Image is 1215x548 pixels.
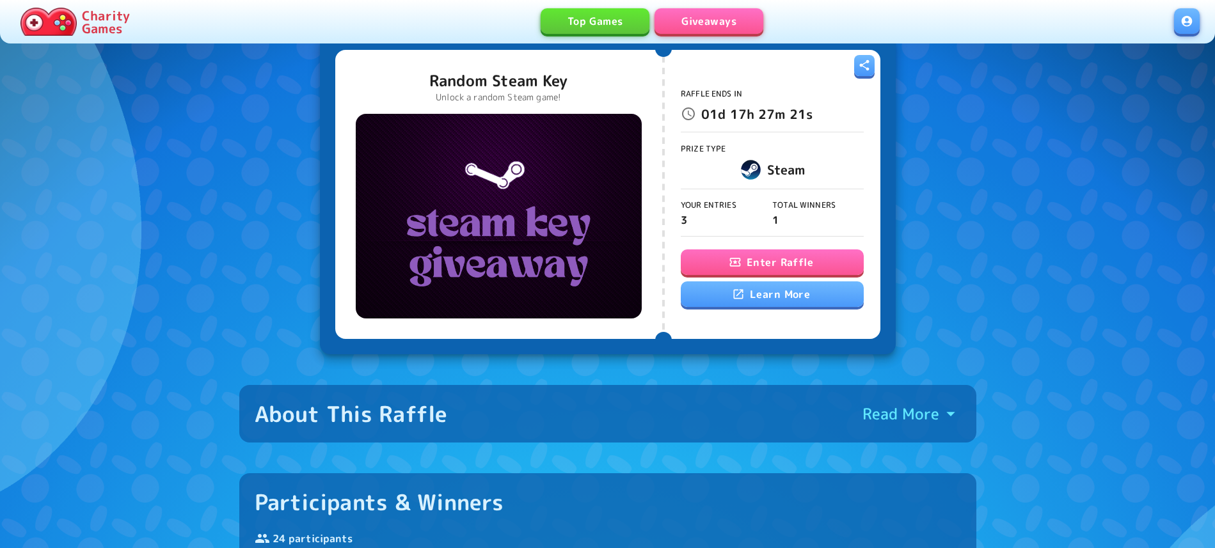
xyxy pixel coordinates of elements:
a: Charity Games [15,5,135,38]
button: About This RaffleRead More [239,385,976,442]
p: 01d 17h 27m 21s [701,104,813,124]
button: Enter Raffle [681,249,864,275]
span: Prize Type [681,143,726,154]
p: 1 [772,212,864,228]
p: 3 [681,212,772,228]
h6: Steam [767,159,806,180]
span: Your Entries [681,200,736,210]
div: Participants & Winners [255,489,504,515]
div: About This Raffle [255,400,448,427]
a: Giveaways [655,8,763,34]
a: Learn More [681,281,864,307]
p: Read More [862,403,939,424]
p: 24 participants [255,531,961,546]
a: Top Games [541,8,649,34]
img: Random Steam Key [356,114,642,318]
p: Random Steam Key [429,70,568,91]
span: Total Winners [772,200,836,210]
p: Unlock a random Steam game! [429,91,568,104]
img: Charity.Games [20,8,77,36]
p: Charity Games [82,9,130,35]
span: Raffle Ends In [681,88,742,99]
